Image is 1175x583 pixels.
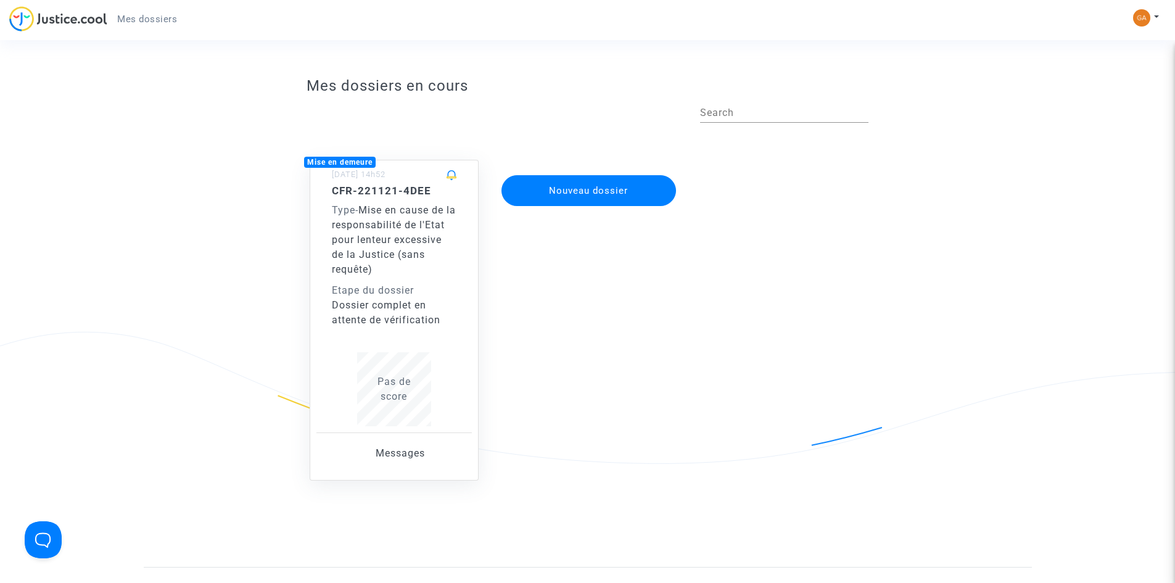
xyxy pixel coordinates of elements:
iframe: Help Scout Beacon - Open [25,521,62,558]
a: Mes dossiers [107,10,187,28]
div: Dossier complet en attente de vérification [332,298,456,328]
img: jc-logo.svg [9,6,107,31]
span: Messages [376,447,425,459]
a: Mise en demeure[DATE] 14h52CFR-221121-4DEEType-Mise en cause de la responsabilité de l'Etat pour ... [297,135,491,481]
img: eb89661490473509f8494fc53d5a241c [1133,9,1150,27]
span: Type [332,204,355,216]
a: Messages [316,432,472,474]
h3: Mes dossiers en cours [307,77,868,95]
span: Mise en cause de la responsabilité de l'Etat pour lenteur excessive de la Justice (sans requête) [332,204,456,275]
div: Mise en demeure [304,157,376,168]
button: Nouveau dossier [501,175,677,206]
small: [DATE] 14h52 [332,170,385,179]
span: - [332,204,358,216]
div: Etape du dossier [332,283,456,298]
span: Mes dossiers [117,14,177,25]
span: Pas de score [377,376,411,402]
a: Nouveau dossier [500,167,678,179]
h5: CFR-221121-4DEE [332,184,456,197]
